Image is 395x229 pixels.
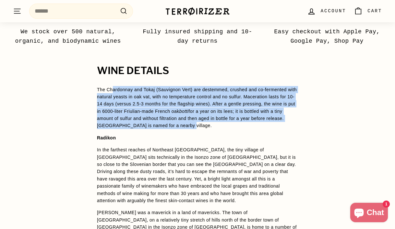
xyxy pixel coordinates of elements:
[303,2,350,21] a: Account
[140,27,255,46] p: Fully insured shipping and 10-day returns
[269,27,385,46] p: Easy checkout with Apple Pay, Google Pay, Shop Pay
[367,7,382,15] span: Cart
[97,87,297,128] span: The Chardonnay and Tokaj (Sauvignon Vert) are destemmed, crushed and co-fermented with natural ye...
[350,2,386,21] a: Cart
[97,135,116,140] strong: Radikon
[97,146,298,204] p: In the farthest reaches of Northeast [GEOGRAPHIC_DATA], the tiny village of [GEOGRAPHIC_DATA] sit...
[321,7,346,15] span: Account
[10,27,126,46] p: We stock over 500 natural, organic, and biodynamic wines
[97,65,298,76] h2: WINE DETAILS
[348,203,390,224] inbox-online-store-chat: Shopify online store chat
[179,109,189,114] em: botti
